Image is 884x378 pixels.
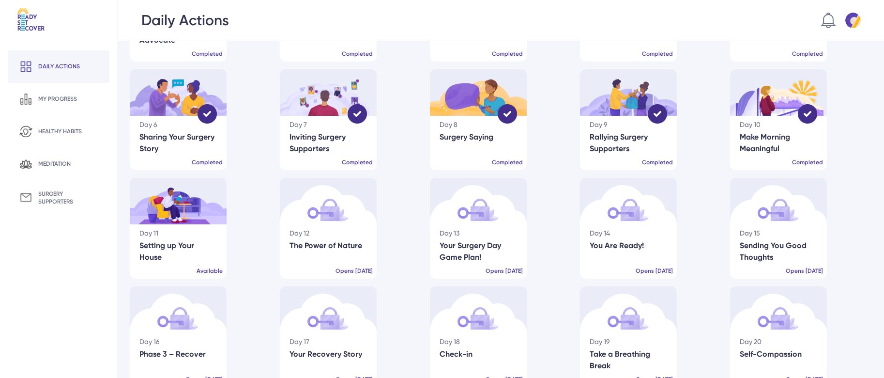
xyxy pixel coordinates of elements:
[38,63,80,70] div: Daily actions
[430,69,572,170] a: Day8 Completed Day 8 Surgery Saying Completed
[580,69,722,170] a: Day9 Completed Day 9 Rallying Surgery Supporters Completed
[130,69,272,170] a: Day6 Completed Day 6 Sharing Your Surgery Story Completed
[492,158,523,166] div: Completed
[740,240,817,263] div: Sending You Good Thoughts
[197,267,223,275] div: Available
[440,348,517,360] div: Check-in
[492,50,523,58] div: Completed
[8,8,109,50] a: Logo
[8,115,109,148] a: Healthy habits icn healthy habits
[440,131,517,143] div: Surgery Saying
[290,131,367,155] div: Inviting Surgery Supporters
[19,191,32,204] img: Surgery supporters icn
[730,178,827,272] img: Locked
[141,12,229,29] div: Daily Actions
[280,178,377,272] img: Locked
[740,337,817,346] div: Day 20
[139,228,217,238] div: Day 11
[642,158,673,166] div: Completed
[580,178,677,272] img: Locked
[139,348,217,360] div: Phase 3 – Recover
[730,69,872,170] a: Day10 Completed Day 10 Make Morning Meaningful Completed
[19,93,32,106] img: My progress icn
[636,267,673,275] div: Opens [DATE]
[486,267,523,275] div: Opens [DATE]
[821,13,836,28] img: Notification
[290,120,367,129] div: Day 7
[740,120,817,129] div: Day 10
[130,178,227,224] img: Day11
[786,267,823,275] div: Opens [DATE]
[648,104,667,124] img: Completed
[590,348,667,372] div: Take a Breathing Break
[38,127,82,135] div: healthy habits
[440,228,517,238] div: Day 13
[342,50,373,58] div: Completed
[430,69,527,116] img: Day8
[19,157,32,171] img: Meditation icn
[38,190,98,205] div: surgery supporters
[730,69,823,116] img: Day10
[290,348,367,360] div: Your Recovery Story
[198,104,217,124] img: Completed
[139,240,217,263] div: Setting up Your House
[8,83,109,115] a: My progress icn my progress
[580,69,677,116] img: Day9
[792,50,823,58] div: Completed
[440,337,517,346] div: Day 18
[798,104,817,124] img: Completed
[280,69,369,116] img: Day7
[498,104,517,124] img: Completed
[590,337,667,346] div: Day 19
[440,120,517,129] div: Day 8
[792,158,823,166] div: Completed
[590,240,667,252] div: You Are Ready!
[590,131,667,155] div: Rallying Surgery Supporters
[440,240,517,263] div: Your Surgery Day Game Plan!
[139,131,217,155] div: Sharing Your Surgery Story
[130,69,227,116] img: Day6
[139,337,217,346] div: Day 16
[8,180,109,215] a: Surgery supporters icn surgery supporters
[590,228,667,238] div: Day 14
[342,158,373,166] div: Completed
[139,120,217,129] div: Day 6
[740,131,817,155] div: Make Morning Meaningful
[740,348,817,360] div: Self-Compassion
[38,160,71,168] div: meditation
[290,228,367,238] div: Day 12
[845,13,861,28] img: Default profile pic 7
[740,228,817,238] div: Day 15
[192,50,223,58] div: Completed
[19,60,32,73] img: Daily action icn
[130,178,272,279] a: Day11 Completed Day 11 Setting up Your House Available
[335,267,373,275] div: Opens [DATE]
[348,104,367,124] img: Completed
[590,120,667,129] div: Day 9
[290,240,367,252] div: The Power of Nature
[38,95,77,103] div: my progress
[192,158,223,166] div: Completed
[430,178,527,272] img: Locked
[642,50,673,58] div: Completed
[17,8,45,31] img: Logo
[8,50,109,83] a: Daily action icn Daily actions
[280,69,422,170] a: Day7 Completed Day 7 Inviting Surgery Supporters Completed
[8,148,109,180] a: Meditation icn meditation
[19,125,32,138] img: Healthy habits icn
[290,337,367,346] div: Day 17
